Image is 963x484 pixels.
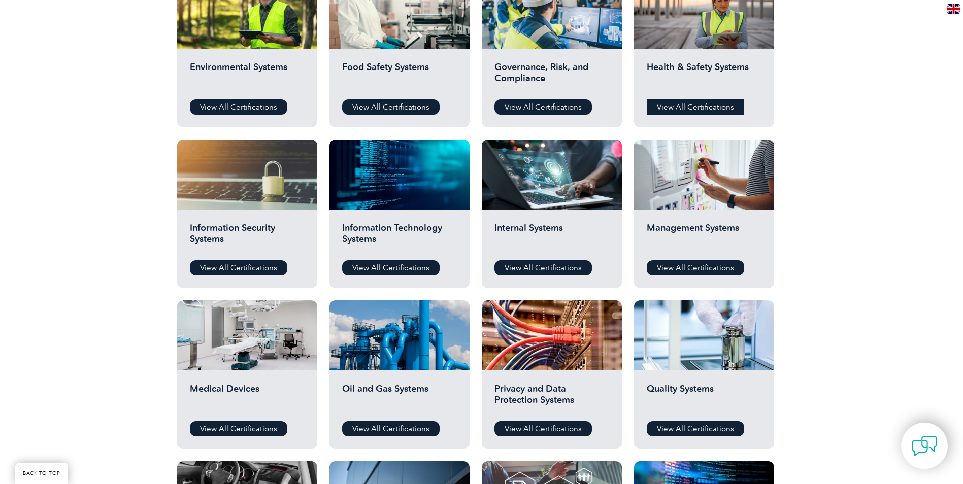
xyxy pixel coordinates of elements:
h2: Information Technology Systems [342,222,457,253]
h2: Management Systems [647,222,761,253]
img: en [947,4,960,14]
h2: Oil and Gas Systems [342,383,457,413]
a: View All Certifications [342,99,440,115]
h2: Internal Systems [494,222,609,253]
a: View All Certifications [342,421,440,436]
a: BACK TO TOP [15,463,68,484]
a: View All Certifications [494,421,592,436]
a: View All Certifications [342,260,440,275]
h2: Medical Devices [190,383,305,413]
a: View All Certifications [647,421,744,436]
h2: Privacy and Data Protection Systems [494,383,609,413]
a: View All Certifications [190,421,287,436]
img: contact-chat.png [912,433,937,459]
h2: Health & Safety Systems [647,61,761,92]
a: View All Certifications [647,260,744,275]
h2: Quality Systems [647,383,761,413]
a: View All Certifications [494,260,592,275]
h2: Food Safety Systems [342,61,457,92]
a: View All Certifications [190,260,287,275]
h2: Environmental Systems [190,61,305,92]
a: View All Certifications [494,99,592,115]
a: View All Certifications [647,99,744,115]
a: View All Certifications [190,99,287,115]
h2: Information Security Systems [190,222,305,253]
h2: Governance, Risk, and Compliance [494,61,609,92]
